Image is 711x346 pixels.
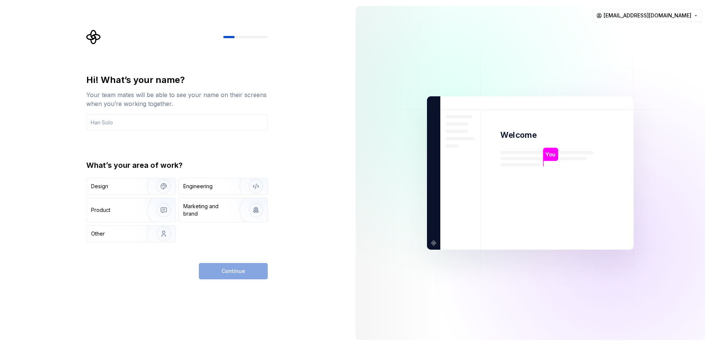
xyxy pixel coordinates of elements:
div: Your team mates will be able to see your name on their screens when you’re working together. [86,90,268,108]
div: Marketing and brand [183,203,233,217]
div: Engineering [183,183,213,190]
div: Product [91,206,110,214]
div: Hi! What’s your name? [86,74,268,86]
div: What’s your area of work? [86,160,268,170]
button: [EMAIL_ADDRESS][DOMAIN_NAME] [593,9,702,22]
p: Welcome [500,130,537,140]
span: [EMAIL_ADDRESS][DOMAIN_NAME] [604,12,691,19]
p: You [545,150,555,159]
input: Han Solo [86,114,268,130]
svg: Supernova Logo [86,30,101,44]
div: Design [91,183,108,190]
div: Other [91,230,105,237]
